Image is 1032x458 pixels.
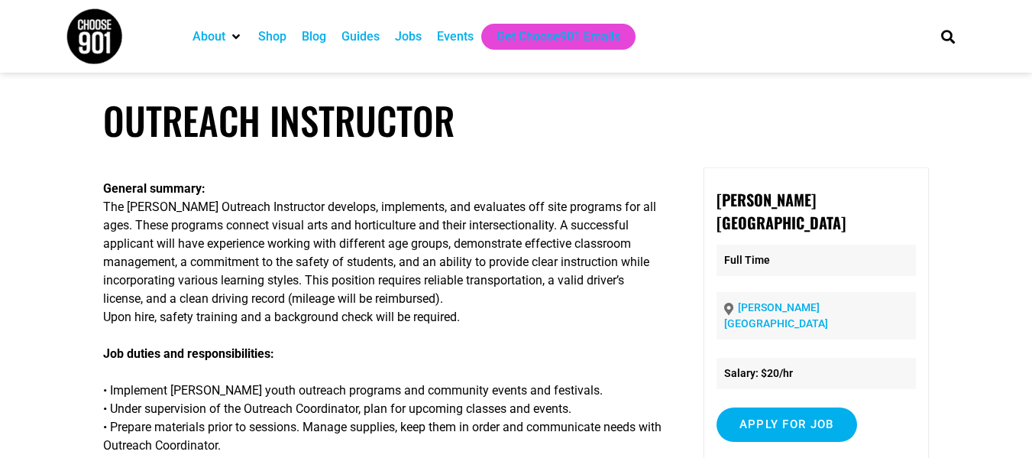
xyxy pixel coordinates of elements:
[717,358,916,389] li: Salary: $20/hr
[103,346,274,361] strong: Job duties and responsibilities:
[497,28,620,46] a: Get Choose901 Emails
[437,28,474,46] a: Events
[935,24,960,49] div: Search
[395,28,422,46] a: Jobs
[185,24,915,50] nav: Main nav
[724,301,828,330] a: [PERSON_NAME][GEOGRAPHIC_DATA]
[192,28,225,46] a: About
[341,28,380,46] a: Guides
[302,28,326,46] a: Blog
[103,98,929,143] h1: Outreach Instructor
[185,24,251,50] div: About
[103,180,662,326] p: The [PERSON_NAME] Outreach Instructor develops, implements, and evaluates off site programs for a...
[717,408,857,442] input: Apply for job
[103,181,205,196] strong: General summary:
[258,28,286,46] a: Shop
[717,188,846,234] strong: [PERSON_NAME][GEOGRAPHIC_DATA]
[717,245,916,276] p: Full Time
